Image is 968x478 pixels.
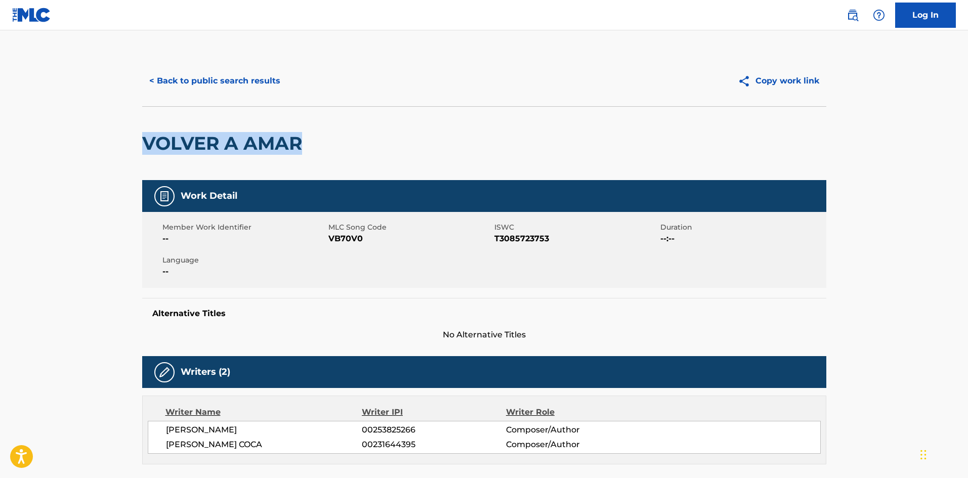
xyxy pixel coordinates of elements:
[843,5,863,25] a: Public Search
[142,329,826,341] span: No Alternative Titles
[158,190,171,202] img: Work Detail
[660,233,824,245] span: --:--
[506,424,637,436] span: Composer/Author
[181,190,237,202] h5: Work Detail
[731,68,826,94] button: Copy work link
[152,309,816,319] h5: Alternative Titles
[506,439,637,451] span: Composer/Author
[166,439,362,451] span: [PERSON_NAME] COCA
[869,5,889,25] div: Help
[920,440,927,470] div: Arrastrar
[847,9,859,21] img: search
[917,429,968,478] iframe: Chat Widget
[506,406,637,418] div: Writer Role
[158,366,171,378] img: Writers
[895,3,956,28] a: Log In
[162,266,326,278] span: --
[181,366,230,378] h5: Writers (2)
[328,222,492,233] span: MLC Song Code
[165,406,362,418] div: Writer Name
[12,8,51,22] img: MLC Logo
[162,222,326,233] span: Member Work Identifier
[328,233,492,245] span: VB70V0
[162,255,326,266] span: Language
[660,222,824,233] span: Duration
[362,439,506,451] span: 00231644395
[162,233,326,245] span: --
[362,406,506,418] div: Writer IPI
[494,222,658,233] span: ISWC
[873,9,885,21] img: help
[738,75,755,88] img: Copy work link
[142,68,287,94] button: < Back to public search results
[917,429,968,478] div: Widget de chat
[142,132,307,155] h2: VOLVER A AMAR
[494,233,658,245] span: T3085723753
[362,424,506,436] span: 00253825266
[166,424,362,436] span: [PERSON_NAME]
